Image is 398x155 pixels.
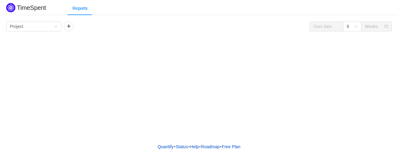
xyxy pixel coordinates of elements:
span: • [174,144,175,149]
i: icon: down [54,25,58,29]
h2: TimeSpent [17,4,46,11]
a: Help [190,142,199,151]
button: Free Plan [221,142,241,151]
div: Weeks [365,22,378,31]
span: • [188,144,190,149]
div: Reports [68,2,92,15]
i: icon: down [354,25,358,29]
div: 6 [347,22,349,31]
i: icon: calendar [384,25,388,29]
div: Project [10,22,23,31]
img: Quantify logo [6,3,15,12]
button: icon: plus [64,22,74,31]
input: Start date [310,22,343,31]
a: Quantify [157,142,174,151]
a: Roadmap [201,142,220,151]
span: • [199,144,201,149]
span: • [220,144,221,149]
a: Status [175,142,188,151]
